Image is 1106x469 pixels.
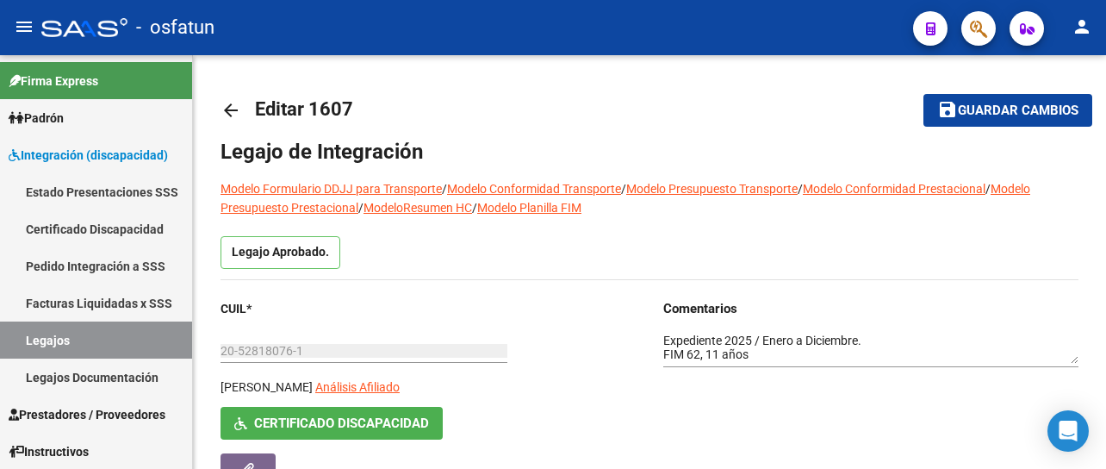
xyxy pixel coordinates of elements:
[221,236,340,269] p: Legajo Aprobado.
[663,299,1078,318] h3: Comentarios
[9,146,168,165] span: Integración (discapacidad)
[221,407,443,439] button: Certificado Discapacidad
[221,299,351,318] p: CUIL
[1072,16,1092,37] mat-icon: person
[14,16,34,37] mat-icon: menu
[221,182,442,196] a: Modelo Formulario DDJJ para Transporte
[136,9,214,47] span: - osfatun
[937,99,958,120] mat-icon: save
[315,380,400,394] span: Análisis Afiliado
[363,201,472,215] a: ModeloResumen HC
[9,109,64,128] span: Padrón
[958,103,1078,119] span: Guardar cambios
[477,201,581,215] a: Modelo Planilla FIM
[221,378,313,397] p: [PERSON_NAME]
[9,405,165,424] span: Prestadores / Proveedores
[626,182,798,196] a: Modelo Presupuesto Transporte
[9,72,98,91] span: Firma Express
[447,182,621,196] a: Modelo Conformidad Transporte
[221,138,1078,166] h1: Legajo de Integración
[803,182,985,196] a: Modelo Conformidad Prestacional
[221,100,241,121] mat-icon: arrow_back
[255,98,353,120] span: Editar 1607
[9,442,89,461] span: Instructivos
[1047,410,1089,452] div: Open Intercom Messenger
[254,416,429,432] span: Certificado Discapacidad
[923,94,1092,126] button: Guardar cambios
